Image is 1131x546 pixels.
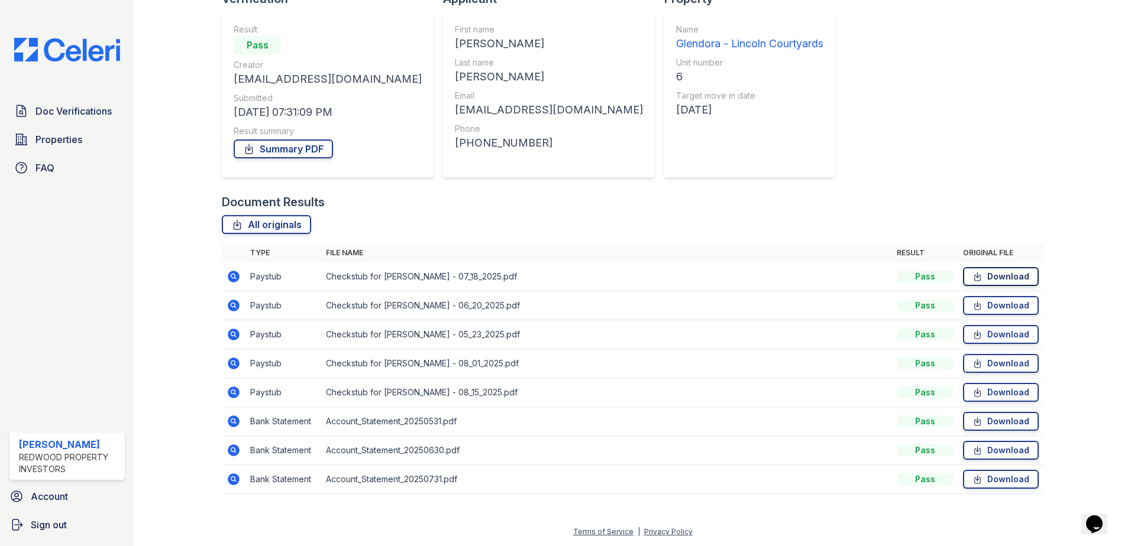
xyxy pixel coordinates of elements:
[897,473,954,485] div: Pass
[222,215,311,234] a: All originals
[963,296,1039,315] a: Download
[897,300,954,311] div: Pass
[5,513,130,537] a: Sign out
[455,90,643,102] div: Email
[455,102,643,118] div: [EMAIL_ADDRESS][DOMAIN_NAME]
[676,35,823,52] div: Glendora - Lincoln Courtyards
[9,99,125,123] a: Doc Verifications
[676,102,823,118] div: [DATE]
[35,161,54,175] span: FAQ
[676,90,823,102] div: Target move in date
[234,104,422,121] div: [DATE] 07:31:09 PM
[963,325,1039,344] a: Download
[963,354,1039,373] a: Download
[19,451,120,475] div: Redwood Property Investors
[234,92,422,104] div: Submitted
[455,35,643,52] div: [PERSON_NAME]
[245,262,321,291] td: Paystub
[5,485,130,508] a: Account
[963,412,1039,431] a: Download
[644,527,693,536] a: Privacy Policy
[455,123,643,135] div: Phone
[897,444,954,456] div: Pass
[321,320,892,349] td: Checkstub for [PERSON_NAME] - 05_23_2025.pdf
[245,378,321,407] td: Paystub
[321,436,892,465] td: Account_Statement_20250630.pdf
[321,407,892,436] td: Account_Statement_20250531.pdf
[245,349,321,378] td: Paystub
[321,465,892,494] td: Account_Statement_20250731.pdf
[9,128,125,151] a: Properties
[897,271,954,282] div: Pass
[676,57,823,69] div: Unit number
[958,243,1043,262] th: Original file
[234,59,422,71] div: Creator
[245,320,321,349] td: Paystub
[35,132,82,147] span: Properties
[245,465,321,494] td: Bank Statement
[321,262,892,291] td: Checkstub for [PERSON_NAME] - 07_18_2025.pdf
[455,24,643,35] div: First name
[455,135,643,151] div: [PHONE_NUMBER]
[234,24,422,35] div: Result
[245,407,321,436] td: Bank Statement
[638,527,640,536] div: |
[892,243,958,262] th: Result
[963,383,1039,402] a: Download
[245,436,321,465] td: Bank Statement
[897,357,954,369] div: Pass
[573,527,634,536] a: Terms of Service
[234,125,422,137] div: Result summary
[35,104,112,118] span: Doc Verifications
[963,441,1039,460] a: Download
[31,518,67,532] span: Sign out
[234,139,333,158] a: Summary PDF
[455,69,643,85] div: [PERSON_NAME]
[321,291,892,320] td: Checkstub for [PERSON_NAME] - 06_20_2025.pdf
[19,437,120,451] div: [PERSON_NAME]
[321,378,892,407] td: Checkstub for [PERSON_NAME] - 08_15_2025.pdf
[5,38,130,61] img: CE_Logo_Blue-a8612792a0a2168367f1c8372b55b34899dd931a85d93a1a3d3e32e68fde9ad4.png
[455,57,643,69] div: Last name
[31,489,68,503] span: Account
[897,386,954,398] div: Pass
[234,71,422,87] div: [EMAIL_ADDRESS][DOMAIN_NAME]
[1081,499,1119,534] iframe: chat widget
[245,243,321,262] th: Type
[9,156,125,180] a: FAQ
[676,24,823,52] a: Name Glendora - Lincoln Courtyards
[897,415,954,427] div: Pass
[897,329,954,340] div: Pass
[234,35,281,54] div: Pass
[321,349,892,378] td: Checkstub for [PERSON_NAME] - 08_01_2025.pdf
[321,243,892,262] th: File name
[245,291,321,320] td: Paystub
[963,267,1039,286] a: Download
[222,194,325,210] div: Document Results
[963,470,1039,489] a: Download
[676,69,823,85] div: 6
[676,24,823,35] div: Name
